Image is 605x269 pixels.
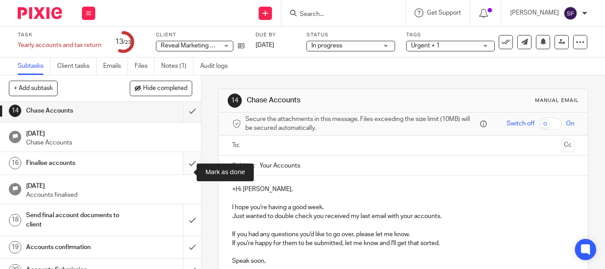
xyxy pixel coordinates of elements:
span: In progress [311,43,342,49]
h1: [DATE] [26,179,193,191]
h1: Send final account documents to client [26,209,125,231]
span: Urgent + 1 [411,43,440,49]
span: Secure the attachments in this message. Files exceeding the size limit (10MB) will be secured aut... [245,115,478,133]
h1: Chase Accounts [26,104,125,117]
span: Hide completed [143,85,187,92]
img: svg%3E [563,6,578,20]
p: Accounts finalised [26,191,193,199]
p: Speak soon, [232,257,574,265]
img: Pixie [18,7,62,19]
div: 18 [9,214,21,226]
button: Hide completed [130,81,192,96]
h1: Accounts confirmation [26,241,125,254]
p: [PERSON_NAME] [510,8,559,17]
span: Switch off [507,119,535,128]
div: Yearly accounts and tax return [18,41,101,50]
div: 16 [9,157,21,169]
div: 13 [115,37,131,47]
h1: Chase Accounts [247,96,422,105]
p: Just wanted to double check you received my last email with your accounts. [232,212,574,221]
label: To: [232,141,242,150]
p: I hope you're having a good week. [232,203,574,212]
label: Due by [256,31,295,39]
p: Chase Accounts [26,138,193,147]
span: Get Support [427,10,461,16]
div: Manual email [535,97,579,104]
button: Cc [561,139,574,152]
a: Files [135,58,155,75]
div: 14 [9,105,21,117]
span: On [566,119,574,128]
a: Client tasks [57,58,97,75]
label: Status [306,31,395,39]
p: +Hi [PERSON_NAME], [232,185,574,194]
label: Task [18,31,101,39]
button: + Add subtask [9,81,58,96]
p: If you had any questions you'd like to go over, please let me know. [232,230,574,239]
div: 14 [228,94,242,108]
input: Search [299,11,379,19]
h1: Finalise accounts [26,156,125,170]
label: Tags [406,31,495,39]
label: Subject: [232,161,255,170]
label: Client [156,31,244,39]
h1: [DATE] [26,127,193,138]
div: 19 [9,241,21,253]
a: Subtasks [18,58,50,75]
span: Reveal Marketing UK Limited [161,43,240,49]
a: Notes (1) [161,58,194,75]
a: Audit logs [200,58,234,75]
a: Emails [103,58,128,75]
p: If you're happy for them to be submitted, let me know and I'll get that sorted. [232,239,574,248]
span: [DATE] [256,42,274,48]
small: /23 [123,40,131,45]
